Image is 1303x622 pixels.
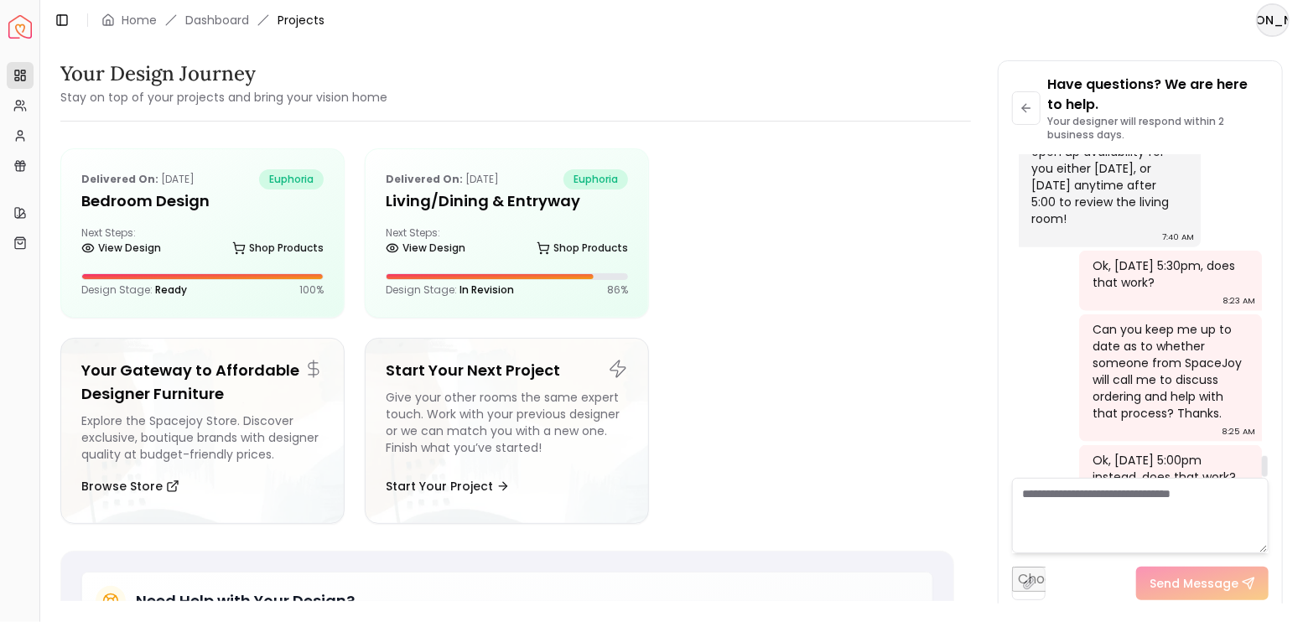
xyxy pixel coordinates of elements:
p: [DATE] [386,169,499,189]
h5: Your Gateway to Affordable Designer Furniture [81,359,324,406]
p: [DATE] [81,169,195,189]
div: 7:40 AM [1162,229,1194,246]
p: 86 % [607,283,628,297]
p: Design Stage: [81,283,187,297]
img: Spacejoy Logo [8,15,32,39]
span: In Revision [459,282,514,297]
span: Projects [278,12,324,29]
div: Next Steps: [386,226,628,260]
a: View Design [386,236,465,260]
a: Home [122,12,157,29]
b: Delivered on: [386,172,463,186]
button: Browse Store [81,469,179,503]
div: 8:23 AM [1223,293,1255,309]
span: euphoria [563,169,628,189]
span: Ready [155,282,187,297]
p: Your designer will respond within 2 business days. [1047,115,1269,142]
h5: Bedroom design [81,189,324,213]
a: Dashboard [185,12,249,29]
a: Shop Products [537,236,628,260]
div: Give your other rooms the same expert touch. Work with your previous designer or we can match you... [386,389,628,463]
div: 8:25 AM [1222,423,1255,440]
h5: Living/Dining & Entryway [386,189,628,213]
h5: Start Your Next Project [386,359,628,382]
div: Ok, [DATE] 5:30pm, does that work? [1093,257,1245,291]
div: Can you keep me up to date as to whether someone from SpaceJoy will call me to discuss ordering a... [1093,321,1245,422]
span: euphoria [259,169,324,189]
b: Delivered on: [81,172,158,186]
p: Design Stage: [386,283,514,297]
span: [PERSON_NAME] [1258,5,1288,35]
button: Start Your Project [386,469,510,503]
a: Start Your Next ProjectGive your other rooms the same expert touch. Work with your previous desig... [365,338,649,524]
nav: breadcrumb [101,12,324,29]
p: 100 % [299,283,324,297]
button: [PERSON_NAME] [1256,3,1290,37]
a: Shop Products [232,236,324,260]
small: Stay on top of your projects and bring your vision home [60,89,387,106]
div: Ok, [DATE] 5:00pm instead, does that work? [1093,452,1245,485]
a: Your Gateway to Affordable Designer FurnitureExplore the Spacejoy Store. Discover exclusive, bout... [60,338,345,524]
p: Have questions? We are here to help. [1047,75,1269,115]
h5: Need Help with Your Design? [136,589,355,613]
a: Spacejoy [8,15,32,39]
a: View Design [81,236,161,260]
div: Next Steps: [81,226,324,260]
h3: Your Design Journey [60,60,387,87]
div: Explore the Spacejoy Store. Discover exclusive, boutique brands with designer quality at budget-f... [81,412,324,463]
